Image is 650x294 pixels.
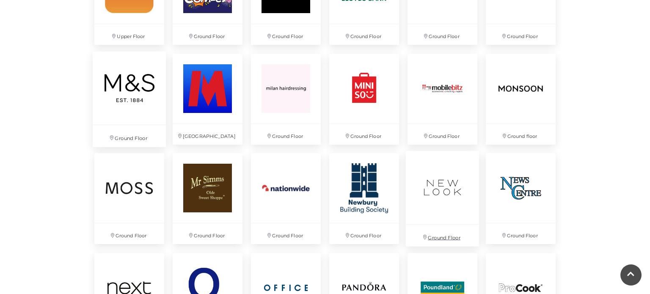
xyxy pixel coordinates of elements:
a: Ground Floor [482,149,560,248]
p: Ground Floor [173,24,242,45]
p: Ground Floor [251,124,321,145]
p: Ground Floor [408,124,477,145]
p: [GEOGRAPHIC_DATA] [173,124,242,145]
a: Ground Floor [247,49,325,149]
a: [GEOGRAPHIC_DATA] [168,49,247,149]
p: Ground Floor [251,223,321,244]
p: Ground Floor [486,223,556,244]
p: Ground Floor [329,24,399,45]
p: Ground Floor [486,24,556,45]
a: Ground Floor [403,49,482,149]
p: Ground Floor [173,223,242,244]
a: Ground Floor [325,49,403,149]
a: Ground Floor [90,149,168,248]
a: Ground Floor [168,149,247,248]
p: Ground Floor [93,125,166,147]
p: Ground Floor [329,124,399,145]
p: Ground Floor [329,223,399,244]
a: Ground Floor [401,147,483,251]
a: Ground Floor [325,149,403,248]
p: Ground Floor [251,24,321,45]
p: Ground Floor [406,225,479,246]
p: Ground floor [486,124,556,145]
p: Upper Floor [94,24,164,45]
a: Ground Floor [88,47,170,151]
a: Ground floor [482,49,560,149]
p: Ground Floor [408,24,477,45]
a: Ground Floor [247,149,325,248]
p: Ground Floor [94,223,164,244]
